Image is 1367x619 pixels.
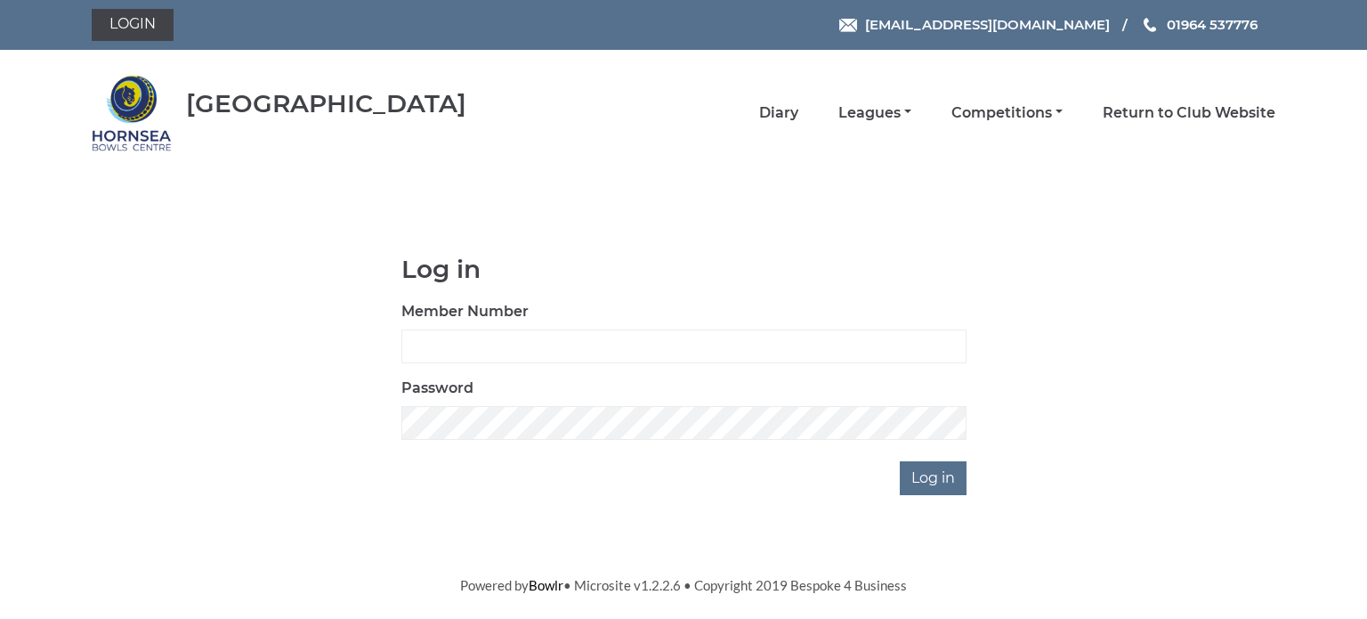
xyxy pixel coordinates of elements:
[529,577,563,593] a: Bowlr
[401,378,473,399] label: Password
[401,301,529,322] label: Member Number
[186,90,466,118] div: [GEOGRAPHIC_DATA]
[92,73,172,153] img: Hornsea Bowls Centre
[1167,16,1258,33] span: 01964 537776
[759,103,798,123] a: Diary
[839,14,1110,35] a: Email [EMAIL_ADDRESS][DOMAIN_NAME]
[401,256,967,283] h1: Log in
[838,103,911,123] a: Leagues
[839,19,857,32] img: Email
[460,577,907,593] span: Powered by • Microsite v1.2.2.6 • Copyright 2019 Bespoke 4 Business
[1103,103,1275,123] a: Return to Club Website
[951,103,1063,123] a: Competitions
[1141,14,1258,35] a: Phone us 01964 537776
[865,16,1110,33] span: [EMAIL_ADDRESS][DOMAIN_NAME]
[92,9,174,41] a: Login
[1144,18,1156,32] img: Phone us
[900,461,967,495] input: Log in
